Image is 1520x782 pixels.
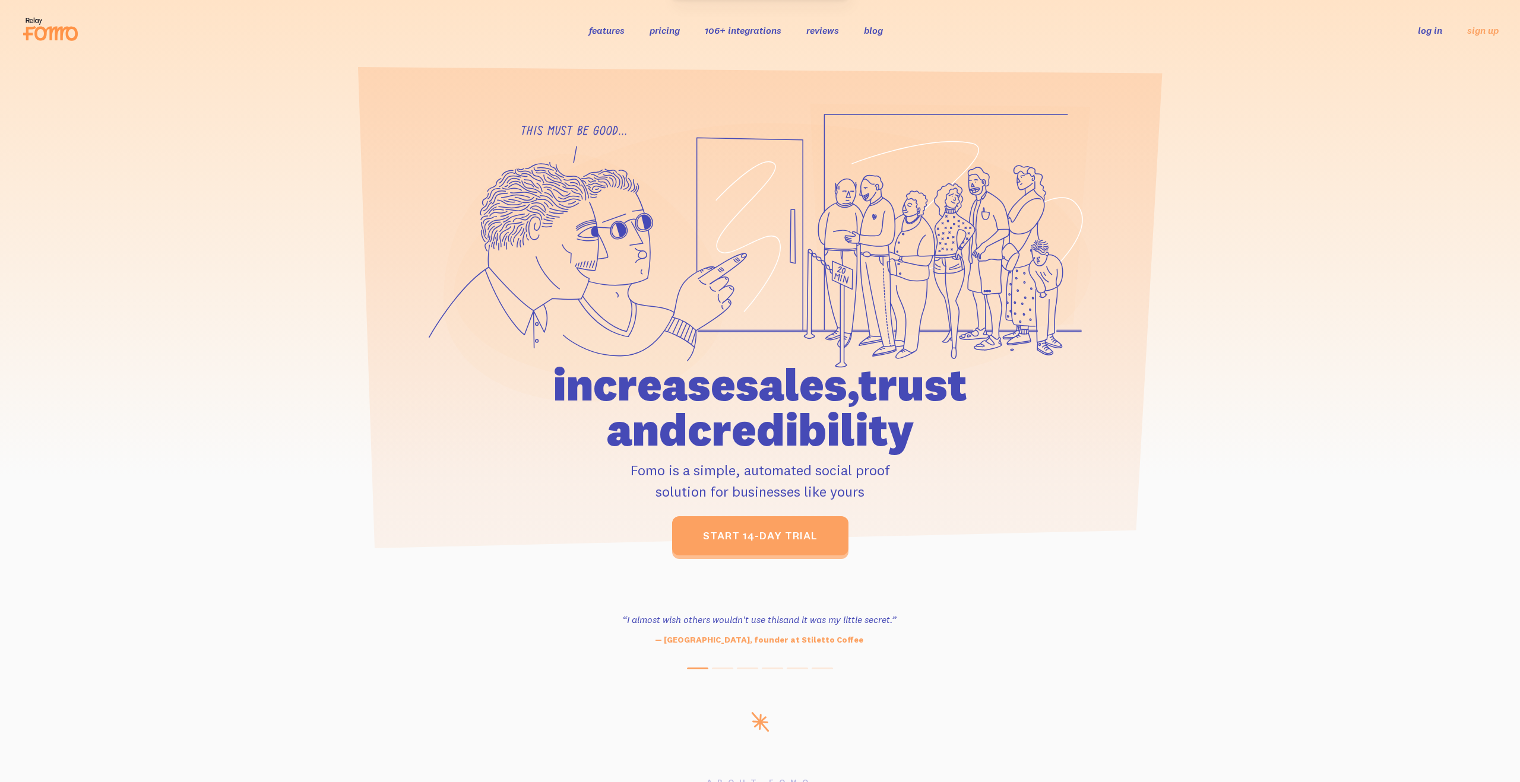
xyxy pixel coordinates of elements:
a: reviews [806,24,839,36]
h1: increase sales, trust and credibility [485,362,1035,452]
p: Fomo is a simple, automated social proof solution for businesses like yours [485,459,1035,502]
a: features [589,24,625,36]
h3: “I almost wish others wouldn't use this and it was my little secret.” [597,612,921,627]
a: log in [1418,24,1442,36]
a: start 14-day trial [672,516,848,555]
a: blog [864,24,883,36]
a: 106+ integrations [705,24,781,36]
p: — [GEOGRAPHIC_DATA], founder at Stiletto Coffee [597,634,921,646]
a: pricing [650,24,680,36]
a: sign up [1467,24,1499,37]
